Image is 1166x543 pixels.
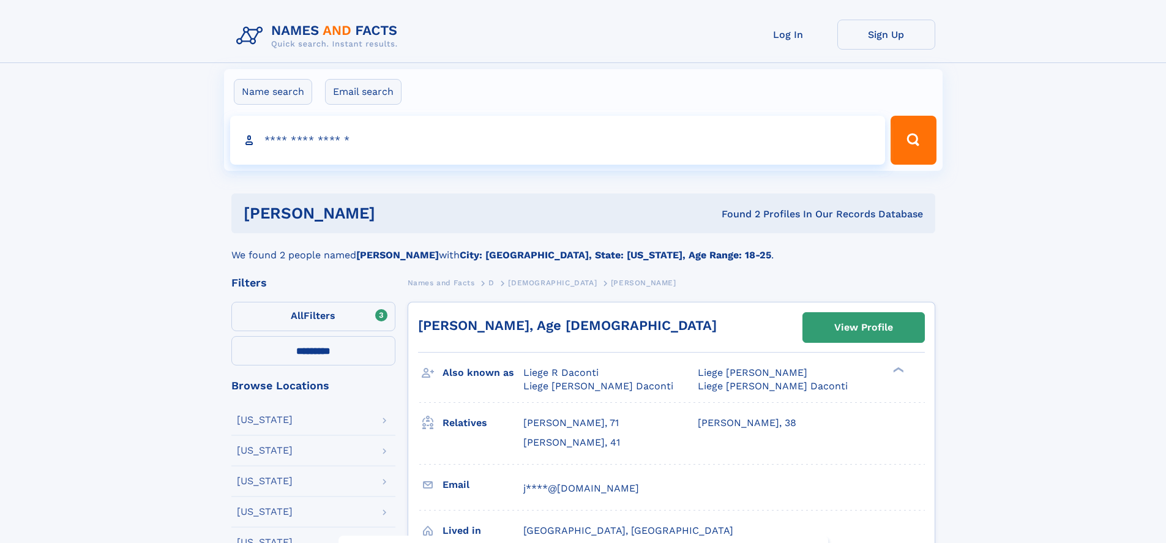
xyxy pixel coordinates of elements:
a: View Profile [803,313,924,342]
div: Filters [231,277,395,288]
span: [GEOGRAPHIC_DATA], [GEOGRAPHIC_DATA] [523,525,733,536]
h3: Lived in [443,520,523,541]
img: Logo Names and Facts [231,20,408,53]
h1: [PERSON_NAME] [244,206,548,221]
div: Found 2 Profiles In Our Records Database [548,208,923,221]
a: Log In [739,20,837,50]
div: [US_STATE] [237,415,293,425]
span: D [488,279,495,287]
label: Email search [325,79,402,105]
div: ❯ [890,366,905,374]
h3: Relatives [443,413,523,433]
span: Liege [PERSON_NAME] Daconti [698,380,848,392]
div: We found 2 people named with . [231,233,935,263]
label: Name search [234,79,312,105]
span: Liege R Daconti [523,367,599,378]
div: Browse Locations [231,380,395,391]
h3: Also known as [443,362,523,383]
span: [DEMOGRAPHIC_DATA] [508,279,597,287]
a: [PERSON_NAME], Age [DEMOGRAPHIC_DATA] [418,318,717,333]
input: search input [230,116,886,165]
a: Sign Up [837,20,935,50]
b: City: [GEOGRAPHIC_DATA], State: [US_STATE], Age Range: 18-25 [460,249,771,261]
div: [US_STATE] [237,446,293,455]
label: Filters [231,302,395,331]
a: [DEMOGRAPHIC_DATA] [508,275,597,290]
div: [US_STATE] [237,507,293,517]
div: [US_STATE] [237,476,293,486]
a: D [488,275,495,290]
a: Names and Facts [408,275,475,290]
span: [PERSON_NAME] [611,279,676,287]
span: All [291,310,304,321]
span: Liege [PERSON_NAME] [698,367,807,378]
b: [PERSON_NAME] [356,249,439,261]
span: Liege [PERSON_NAME] Daconti [523,380,673,392]
h3: Email [443,474,523,495]
a: [PERSON_NAME], 38 [698,416,796,430]
button: Search Button [891,116,936,165]
a: [PERSON_NAME], 41 [523,436,620,449]
a: [PERSON_NAME], 71 [523,416,619,430]
div: View Profile [834,313,893,342]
